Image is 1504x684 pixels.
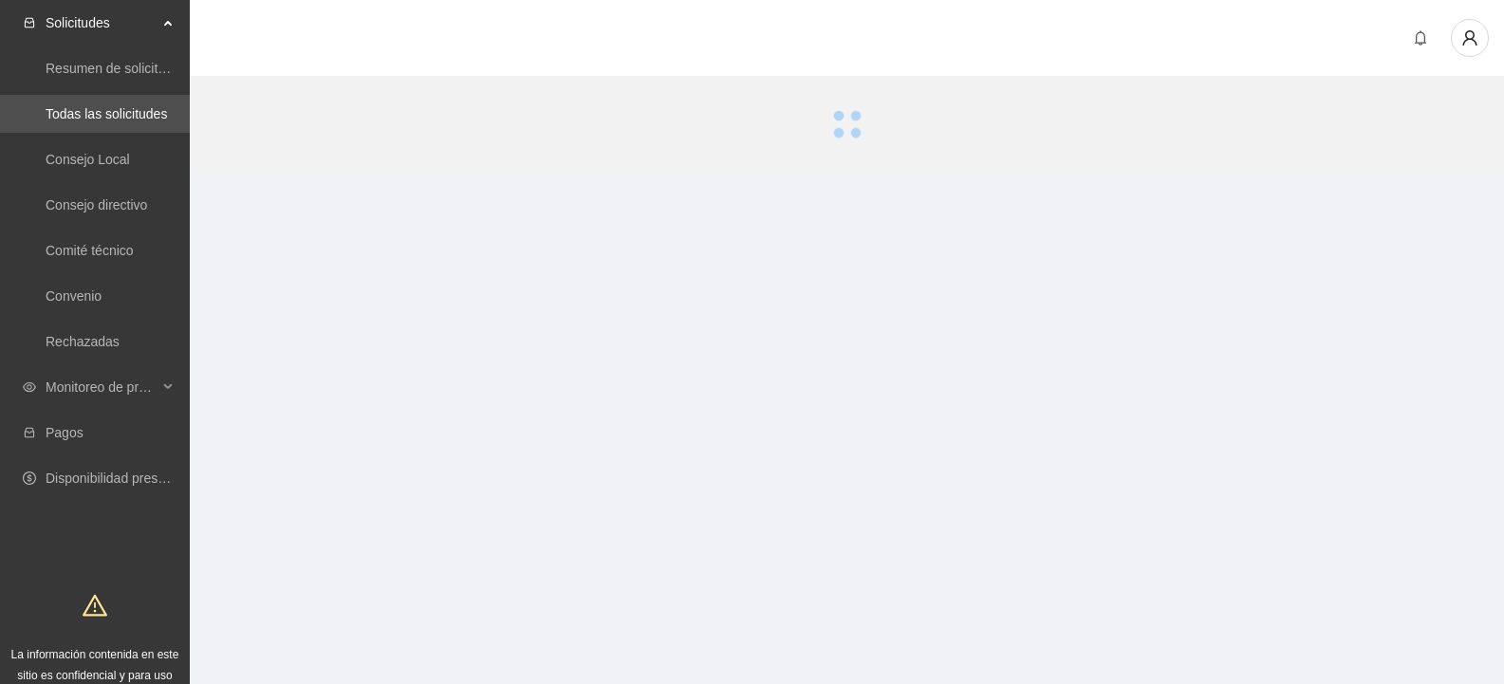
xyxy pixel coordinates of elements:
a: Pagos [46,425,84,440]
button: bell [1405,23,1436,53]
a: Rechazadas [46,334,120,349]
a: Disponibilidad presupuestal [46,471,208,486]
a: Convenio [46,288,102,304]
span: warning [83,593,107,618]
button: user [1451,19,1489,57]
a: Resumen de solicitudes por aprobar [46,61,259,76]
span: user [1452,29,1488,46]
span: eye [23,380,36,394]
a: Consejo Local [46,152,130,167]
span: Solicitudes [46,4,158,42]
span: bell [1406,30,1435,46]
span: inbox [23,16,36,29]
span: Monitoreo de proyectos [46,368,158,406]
a: Consejo directivo [46,197,147,213]
a: Todas las solicitudes [46,106,167,121]
a: Comité técnico [46,243,134,258]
